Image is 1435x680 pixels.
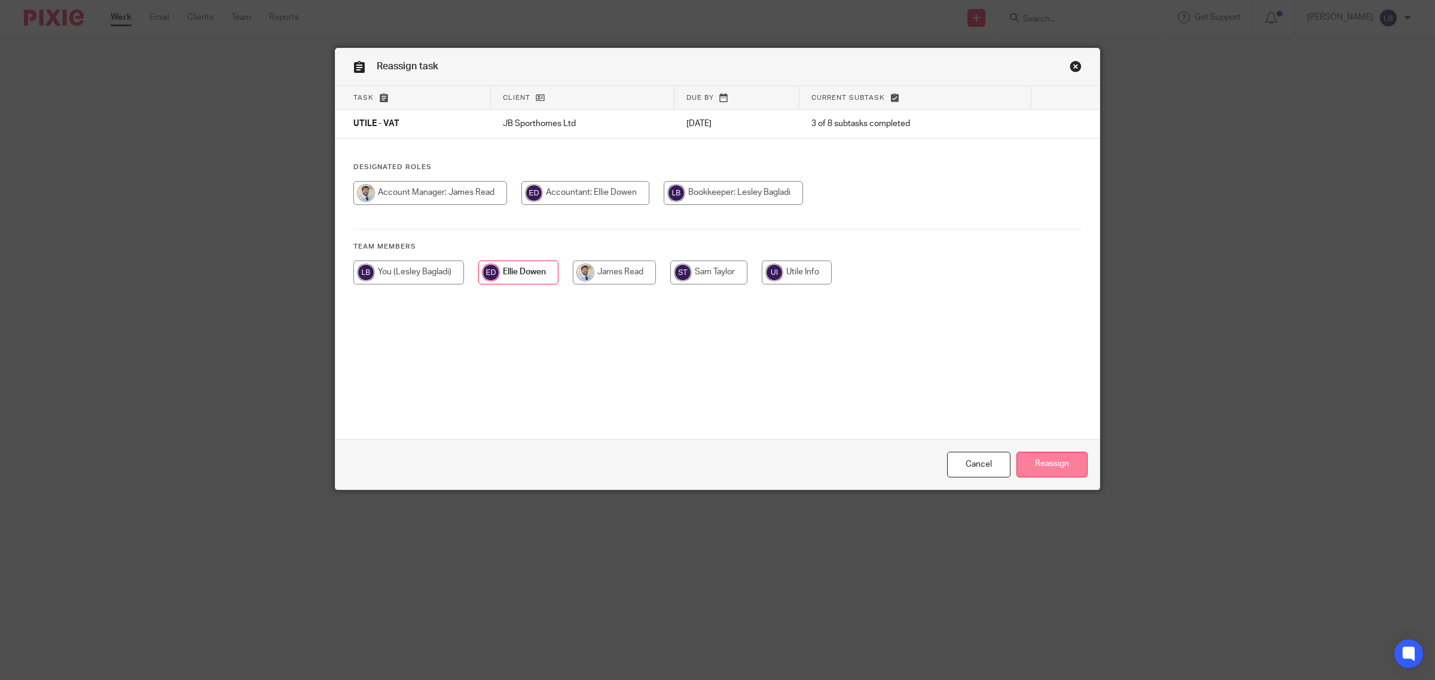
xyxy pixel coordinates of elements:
[353,120,399,128] span: UTILE - VAT
[503,118,662,130] p: JB Sporthomes Ltd
[686,94,714,101] span: Due by
[947,452,1010,477] a: Close this dialog window
[686,118,787,130] p: [DATE]
[811,94,885,101] span: Current subtask
[353,163,1082,172] h4: Designated Roles
[353,94,374,101] span: Task
[799,110,1032,139] td: 3 of 8 subtasks completed
[1016,452,1088,477] input: Reassign
[1070,60,1082,76] a: Close this dialog window
[503,94,530,101] span: Client
[353,242,1082,252] h4: Team members
[377,62,438,71] span: Reassign task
